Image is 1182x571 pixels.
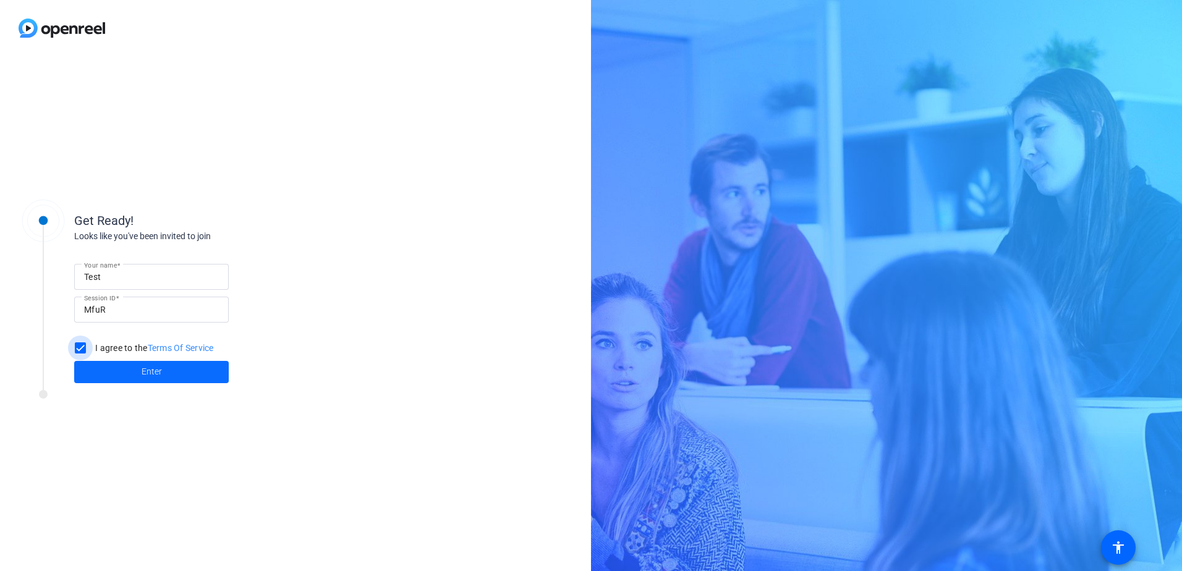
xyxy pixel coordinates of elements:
[93,342,214,354] label: I agree to the
[74,211,321,230] div: Get Ready!
[142,365,162,378] span: Enter
[84,294,116,302] mat-label: Session ID
[148,343,214,353] a: Terms Of Service
[84,261,117,269] mat-label: Your name
[1111,540,1126,555] mat-icon: accessibility
[74,361,229,383] button: Enter
[74,230,321,243] div: Looks like you've been invited to join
